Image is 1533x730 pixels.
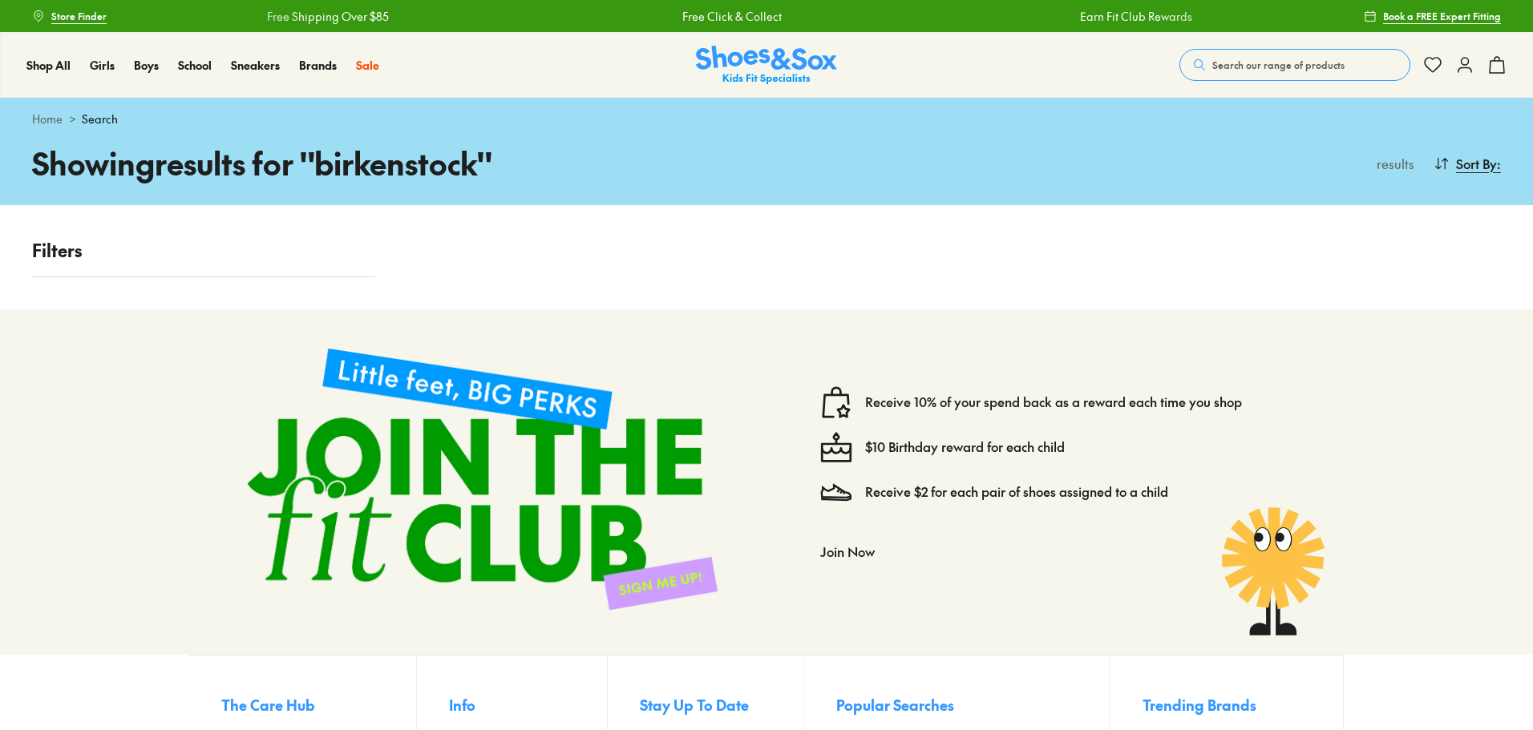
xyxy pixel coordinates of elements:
[1143,694,1256,716] span: Trending Brands
[1434,146,1501,181] button: Sort By:
[231,57,280,73] span: Sneakers
[865,393,1242,411] a: Receive 10% of your spend back as a reward each time you shop
[356,57,379,73] span: Sale
[32,237,375,264] p: Filters
[1383,9,1501,23] span: Book a FREE Expert Fitting
[836,694,954,716] span: Popular Searches
[449,688,608,723] button: Info
[1456,154,1497,173] span: Sort By
[1370,154,1414,173] p: results
[356,57,379,74] a: Sale
[32,111,63,127] a: Home
[221,688,416,723] button: The Care Hub
[1143,688,1311,723] button: Trending Brands
[32,2,107,30] a: Store Finder
[26,57,71,73] span: Shop All
[865,438,1065,456] a: $10 Birthday reward for each child
[1179,49,1410,81] button: Search our range of products
[865,483,1168,501] a: Receive $2 for each pair of shoes assigned to a child
[178,57,212,73] span: School
[221,322,743,635] img: sign-up-footer.png
[82,111,118,127] span: Search
[820,431,852,463] img: cake--candle-birthday-event-special-sweet-cake-bake.svg
[1364,2,1501,30] a: Book a FREE Expert Fitting
[299,57,337,73] span: Brands
[696,46,837,85] a: Shoes & Sox
[134,57,159,74] a: Boys
[32,140,766,186] h1: Showing results for " birkenstock "
[1497,154,1501,173] span: :
[696,46,837,85] img: SNS_Logo_Responsive.svg
[682,8,781,25] a: Free Click & Collect
[299,57,337,74] a: Brands
[51,9,107,23] span: Store Finder
[1212,58,1345,72] span: Search our range of products
[32,111,1501,127] div: >
[640,694,749,716] span: Stay Up To Date
[449,694,475,716] span: Info
[820,386,852,418] img: vector1.svg
[178,57,212,74] a: School
[266,8,388,25] a: Free Shipping Over $85
[90,57,115,74] a: Girls
[134,57,159,73] span: Boys
[1079,8,1191,25] a: Earn Fit Club Rewards
[820,534,875,569] button: Join Now
[640,688,803,723] button: Stay Up To Date
[836,688,1110,723] button: Popular Searches
[221,694,315,716] span: The Care Hub
[231,57,280,74] a: Sneakers
[26,57,71,74] a: Shop All
[90,57,115,73] span: Girls
[820,476,852,508] img: Vector_3098.svg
